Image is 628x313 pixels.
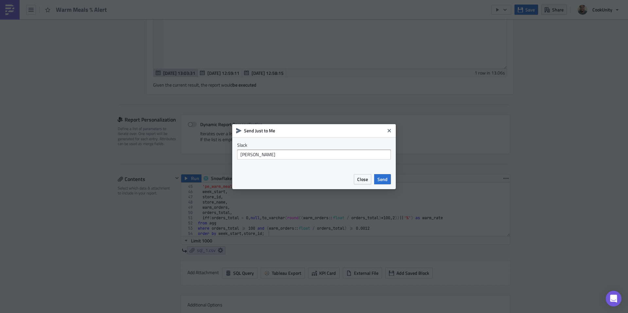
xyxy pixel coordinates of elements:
span: Close [357,176,368,183]
button: Send [374,174,391,184]
p: Test [3,3,312,8]
div: Open Intercom Messenger [606,291,621,306]
button: Close [354,174,371,184]
body: Rich Text Area. Press ALT-0 for help. [3,3,312,8]
span: Send [377,176,388,183]
button: Close [384,126,394,136]
h6: Send Just to Me [244,128,385,134]
label: Slack [237,142,391,148]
